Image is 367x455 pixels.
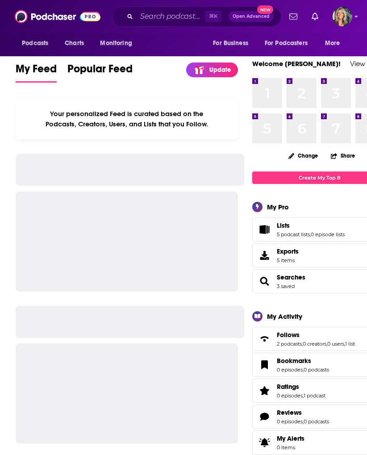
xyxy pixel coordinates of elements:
[286,9,301,24] a: Show notifications dropdown
[277,434,304,442] span: My Alerts
[304,367,329,373] a: 0 podcasts
[255,275,273,288] a: Searches
[65,37,84,50] span: Charts
[277,273,305,281] a: Searches
[259,35,321,52] button: open menu
[267,203,289,211] div: My Pro
[303,418,304,425] span: ,
[233,14,270,19] span: Open Advanced
[16,99,238,139] div: Your personalized Feed is curated based on the Podcasts, Creators, Users, and Lists that you Follow.
[67,62,133,81] span: Popular Feed
[277,357,329,365] a: Bookmarks
[277,383,299,391] span: Ratings
[213,37,248,50] span: For Business
[333,7,352,26] span: Logged in as lisa.beech
[277,221,290,230] span: Lists
[257,5,273,14] span: New
[207,35,259,52] button: open menu
[311,231,345,238] a: 0 episode lists
[277,392,303,399] a: 0 episodes
[277,341,302,347] a: 2 podcasts
[16,35,60,52] button: open menu
[304,418,329,425] a: 0 podcasts
[319,35,351,52] button: open menu
[255,410,273,423] a: Reviews
[100,37,132,50] span: Monitoring
[277,409,329,417] a: Reviews
[16,62,57,81] span: My Feed
[345,341,355,347] a: 1 list
[205,11,221,22] span: ⌘ K
[277,418,303,425] a: 0 episodes
[255,223,273,236] a: Lists
[277,409,302,417] span: Reviews
[267,312,302,321] div: My Activity
[310,231,311,238] span: ,
[326,341,327,347] span: ,
[277,221,345,230] a: Lists
[327,341,344,347] a: 0 users
[303,392,304,399] span: ,
[277,231,310,238] a: 5 podcast lists
[59,35,89,52] a: Charts
[277,257,299,263] span: 5 items
[325,37,340,50] span: More
[333,7,352,26] button: Show profile menu
[277,331,355,339] a: Follows
[277,357,311,365] span: Bookmarks
[308,9,322,24] a: Show notifications dropdown
[277,247,299,255] span: Exports
[333,7,352,26] img: User Profile
[255,333,273,345] a: Follows
[303,367,304,373] span: ,
[304,392,325,399] a: 1 podcast
[302,341,303,347] span: ,
[186,63,238,77] a: Update
[277,331,300,339] span: Follows
[277,283,295,289] a: 3 saved
[265,37,308,50] span: For Podcasters
[330,147,355,164] button: Share
[16,62,57,83] a: My Feed
[94,35,143,52] button: open menu
[283,150,323,161] button: Change
[255,249,273,262] span: Exports
[277,367,303,373] a: 0 episodes
[255,359,273,371] a: Bookmarks
[22,37,48,50] span: Podcasts
[229,11,274,22] button: Open AdvancedNew
[209,66,231,74] p: Update
[137,9,205,24] input: Search podcasts, credits, & more...
[303,341,326,347] a: 0 creators
[277,444,304,451] span: 0 items
[15,8,100,25] img: Podchaser - Follow, Share and Rate Podcasts
[112,6,281,27] div: Search podcasts, credits, & more...
[255,436,273,449] span: My Alerts
[252,59,341,68] a: Welcome [PERSON_NAME]!
[277,383,325,391] a: Ratings
[67,62,133,83] a: Popular Feed
[255,384,273,397] a: Ratings
[344,341,345,347] span: ,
